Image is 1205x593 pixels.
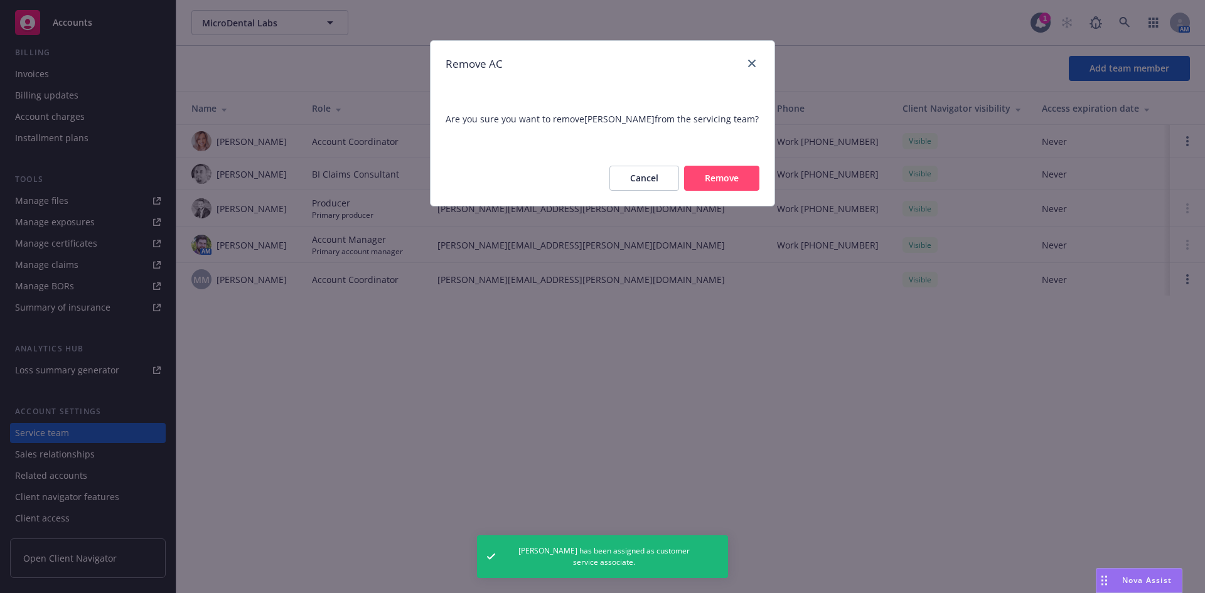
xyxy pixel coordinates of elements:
span: Nova Assist [1122,575,1172,585]
span: Are you sure you want to remove [PERSON_NAME] from the servicing team? [446,112,759,126]
button: Cancel [609,166,679,191]
button: Nova Assist [1096,568,1182,593]
a: close [744,56,759,71]
h1: Remove AC [446,56,503,72]
div: Drag to move [1096,569,1112,592]
span: [PERSON_NAME] has been assigned as customer service associate. [505,545,703,568]
button: Remove [684,166,759,191]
